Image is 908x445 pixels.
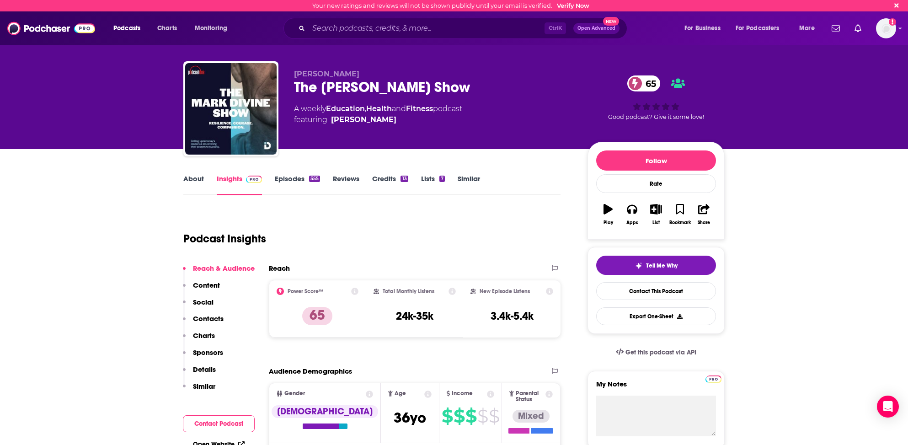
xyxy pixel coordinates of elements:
input: Search podcasts, credits, & more... [309,21,545,36]
div: Mixed [513,410,550,423]
button: Play [596,198,620,231]
img: Podchaser - Follow, Share and Rate Podcasts [7,20,95,37]
a: 65 [627,75,661,91]
a: Mark Divine [331,114,396,125]
button: Apps [620,198,644,231]
button: Follow [596,150,716,171]
div: A weekly podcast [294,103,462,125]
span: Podcasts [113,22,140,35]
label: My Notes [596,380,716,396]
div: 65Good podcast? Give it some love! [588,70,725,126]
button: Open AdvancedNew [573,23,620,34]
a: Fitness [406,104,433,113]
h2: Audience Demographics [269,367,352,375]
span: More [799,22,815,35]
button: open menu [793,21,826,36]
button: Contact Podcast [183,415,255,432]
a: Charts [151,21,182,36]
button: Sponsors [183,348,223,365]
a: InsightsPodchaser Pro [217,174,262,195]
span: Gender [284,391,305,397]
button: tell me why sparkleTell Me Why [596,256,716,275]
a: Contact This Podcast [596,282,716,300]
span: Parental Status [516,391,544,402]
span: Income [452,391,473,397]
div: Play [604,220,613,225]
a: Education [326,104,365,113]
p: Social [193,298,214,306]
a: Verify Now [557,2,589,9]
p: Contacts [193,314,224,323]
span: $ [465,409,476,424]
button: open menu [107,21,152,36]
img: Podchaser Pro [705,375,721,383]
h2: Total Monthly Listens [383,288,434,295]
button: Export One-Sheet [596,307,716,325]
span: For Podcasters [736,22,780,35]
button: open menu [188,21,239,36]
a: Get this podcast via API [609,341,704,364]
a: Pro website [705,374,721,383]
button: Charts [183,331,215,348]
a: Similar [458,174,480,195]
button: Show profile menu [876,18,896,38]
a: Show notifications dropdown [851,21,865,36]
button: Details [183,365,216,382]
a: About [183,174,204,195]
span: Age [395,391,406,397]
h2: Reach [269,264,290,273]
button: List [644,198,668,231]
span: For Business [684,22,721,35]
button: Contacts [183,314,224,331]
span: 36 yo [394,409,426,427]
span: $ [442,409,453,424]
h2: New Episode Listens [480,288,530,295]
span: Ctrl K [545,22,566,34]
img: tell me why sparkle [635,262,642,269]
span: , [365,104,366,113]
span: Get this podcast via API [625,348,696,356]
a: Episodes555 [275,174,320,195]
p: Similar [193,382,215,391]
h1: Podcast Insights [183,232,266,246]
span: New [603,17,620,26]
div: Share [698,220,710,225]
p: Sponsors [193,348,223,357]
p: Content [193,281,220,290]
p: 65 [302,307,332,325]
span: Logged in as BretAita [876,18,896,38]
div: Bookmark [669,220,691,225]
p: Details [193,365,216,374]
p: Charts [193,331,215,340]
button: Social [183,298,214,315]
div: 13 [401,176,408,182]
div: [DEMOGRAPHIC_DATA] [272,405,378,418]
h3: 3.4k-5.4k [491,309,534,323]
span: [PERSON_NAME] [294,70,359,78]
a: Reviews [333,174,359,195]
button: open menu [730,21,793,36]
div: Apps [626,220,638,225]
img: The Mark Divine Show [185,63,277,155]
span: Open Advanced [577,26,615,31]
a: Health [366,104,392,113]
a: Lists7 [421,174,445,195]
h2: Power Score™ [288,288,323,295]
a: Credits13 [372,174,408,195]
span: Charts [157,22,177,35]
span: featuring [294,114,462,125]
span: Monitoring [195,22,227,35]
div: List [652,220,660,225]
div: Search podcasts, credits, & more... [292,18,636,39]
div: 555 [309,176,320,182]
h3: 24k-35k [396,309,433,323]
button: Content [183,281,220,298]
span: Tell Me Why [646,262,678,269]
button: Share [692,198,716,231]
img: Podchaser Pro [246,176,262,183]
svg: Email not verified [889,18,896,26]
button: Similar [183,382,215,399]
span: $ [489,409,499,424]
